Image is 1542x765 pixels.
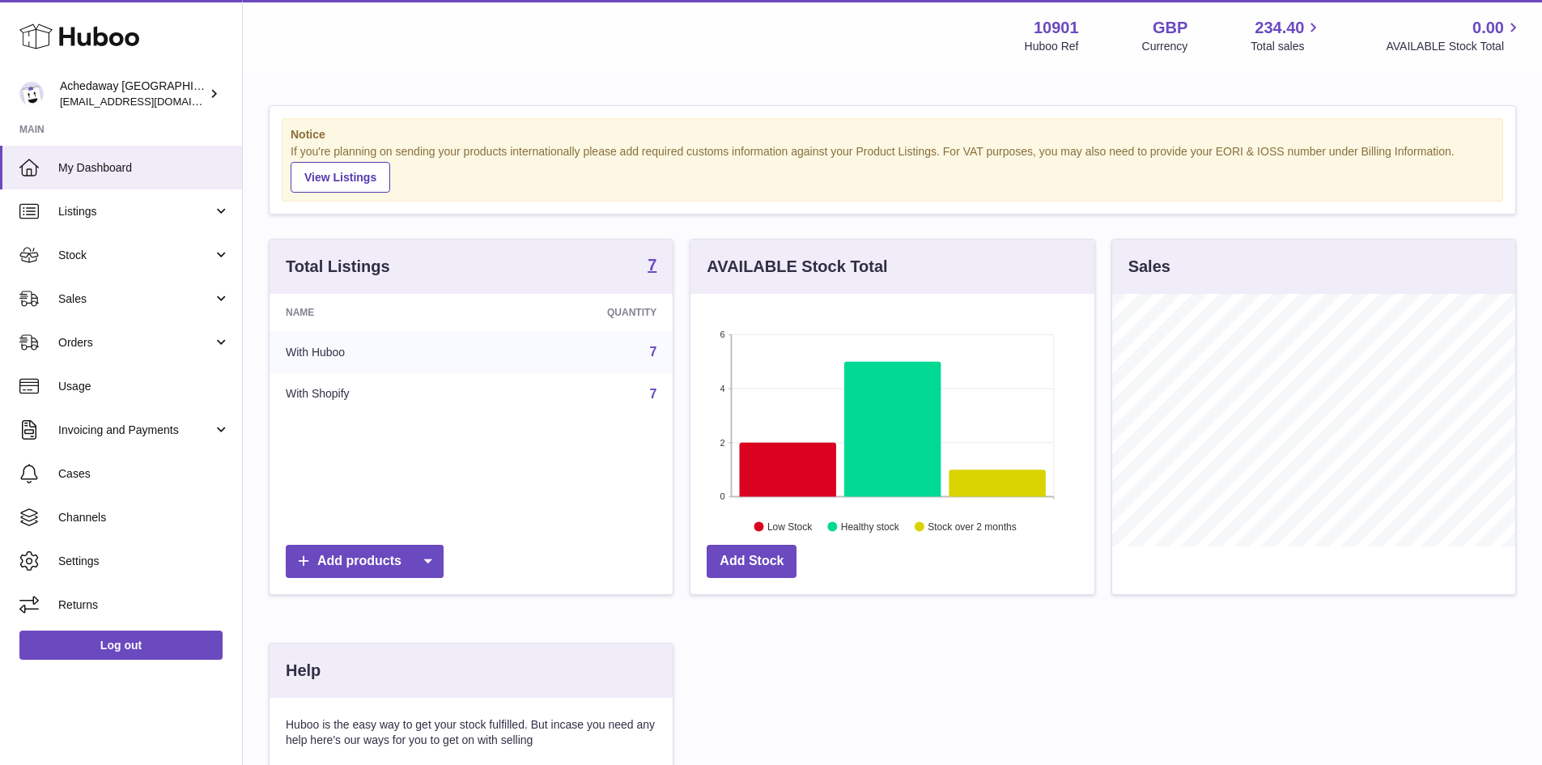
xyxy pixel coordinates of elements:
span: Cases [58,466,230,482]
a: 7 [649,387,656,401]
strong: GBP [1153,17,1187,39]
span: Settings [58,554,230,569]
img: admin@newpb.co.uk [19,82,44,106]
span: Returns [58,597,230,613]
p: Huboo is the easy way to get your stock fulfilled. But incase you need any help here's our ways f... [286,717,656,748]
a: View Listings [291,162,390,193]
td: With Huboo [270,331,487,373]
a: 234.40 Total sales [1251,17,1323,54]
h3: Help [286,660,321,682]
div: Achedaway [GEOGRAPHIC_DATA] [60,79,206,109]
h3: Sales [1128,256,1170,278]
span: 234.40 [1255,17,1304,39]
span: Total sales [1251,39,1323,54]
strong: 7 [648,257,656,273]
span: Listings [58,204,213,219]
span: Usage [58,379,230,394]
div: Huboo Ref [1025,39,1079,54]
text: 0 [720,491,725,501]
span: Stock [58,248,213,263]
strong: 10901 [1034,17,1079,39]
span: [EMAIL_ADDRESS][DOMAIN_NAME] [60,95,238,108]
text: Healthy stock [841,521,900,532]
text: 6 [720,329,725,339]
span: Channels [58,510,230,525]
h3: AVAILABLE Stock Total [707,256,887,278]
div: If you're planning on sending your products internationally please add required customs informati... [291,144,1494,193]
span: Invoicing and Payments [58,423,213,438]
a: 0.00 AVAILABLE Stock Total [1386,17,1523,54]
div: Currency [1142,39,1188,54]
th: Quantity [487,294,673,331]
th: Name [270,294,487,331]
a: Add Stock [707,545,796,578]
text: 4 [720,384,725,393]
span: AVAILABLE Stock Total [1386,39,1523,54]
a: Add products [286,545,444,578]
a: 7 [649,345,656,359]
text: Stock over 2 months [928,521,1017,532]
text: 2 [720,437,725,447]
a: Log out [19,631,223,660]
span: Sales [58,291,213,307]
td: With Shopify [270,373,487,415]
strong: Notice [291,127,1494,142]
span: 0.00 [1472,17,1504,39]
span: My Dashboard [58,160,230,176]
a: 7 [648,257,656,276]
text: Low Stock [767,521,813,532]
span: Orders [58,335,213,351]
h3: Total Listings [286,256,390,278]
